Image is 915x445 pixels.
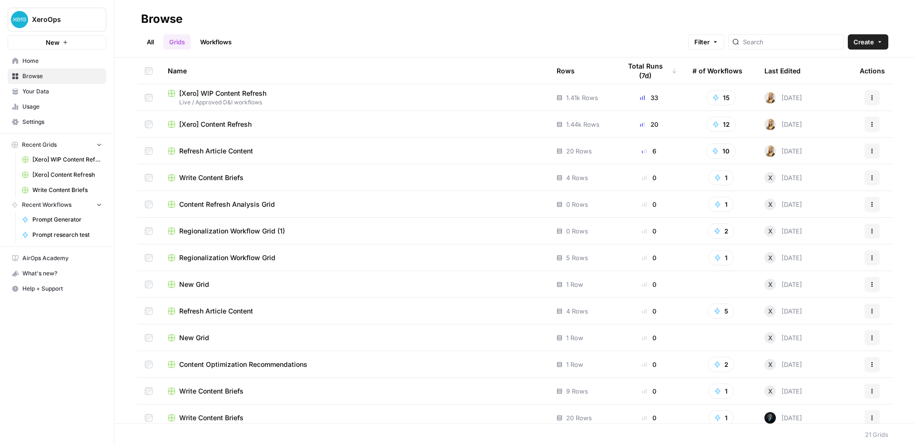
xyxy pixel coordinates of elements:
span: Content Optimization Recommendations [179,360,307,369]
div: 0 [621,173,677,182]
span: X [768,173,773,182]
span: Write Content Briefs [179,413,244,423]
a: Refresh Article Content [168,146,541,156]
img: ygsh7oolkwauxdw54hskm6m165th [764,119,776,130]
span: 1 Row [566,333,583,343]
div: [DATE] [764,119,802,130]
button: Help + Support [8,281,106,296]
div: [DATE] [764,252,802,263]
button: New [8,35,106,50]
span: X [768,306,773,316]
span: 4 Rows [566,306,588,316]
div: 0 [621,306,677,316]
a: Regionalization Workflow Grid [168,253,541,263]
span: Create [854,37,874,47]
span: X [768,200,773,209]
span: AirOps Academy [22,254,102,263]
a: Prompt Generator [18,212,106,227]
a: Home [8,53,106,69]
span: X [768,360,773,369]
button: 1 [708,410,734,425]
div: [DATE] [764,359,802,370]
div: [DATE] [764,332,802,344]
span: [Xero] Content Refresh [32,171,102,179]
span: Write Content Briefs [32,186,102,194]
a: Regionalization Workflow Grid (1) [168,226,541,236]
div: 33 [621,93,677,102]
button: 10 [706,143,736,159]
span: Prompt Generator [32,215,102,224]
span: [Xero] WIP Content Refresh [32,155,102,164]
a: New Grid [168,333,541,343]
div: Actions [860,58,885,84]
a: Write Content Briefs [168,386,541,396]
a: Write Content Briefs [168,173,541,182]
span: Browse [22,72,102,81]
span: Write Content Briefs [179,386,244,396]
button: 15 [706,90,736,105]
button: 12 [706,117,736,132]
div: 0 [621,333,677,343]
span: 1 Row [566,280,583,289]
a: Content Optimization Recommendations [168,360,541,369]
span: New Grid [179,280,209,289]
div: Name [168,58,541,84]
div: 0 [621,360,677,369]
div: [DATE] [764,145,802,157]
button: 1 [708,250,734,265]
span: XeroOps [32,15,90,24]
div: 0 [621,386,677,396]
div: Browse [141,11,183,27]
button: 1 [708,384,734,399]
span: X [768,226,773,236]
div: Rows [557,58,575,84]
div: Total Runs (7d) [621,58,677,84]
button: 2 [708,223,734,239]
a: All [141,34,160,50]
div: [DATE] [764,225,802,237]
button: Workspace: XeroOps [8,8,106,31]
a: Workflows [194,34,237,50]
button: What's new? [8,266,106,281]
div: [DATE] [764,92,802,103]
span: Regionalization Workflow Grid [179,253,275,263]
div: 21 Grids [865,430,888,439]
div: 0 [621,200,677,209]
div: 0 [621,413,677,423]
div: [DATE] [764,199,802,210]
span: 20 Rows [566,413,592,423]
div: [DATE] [764,412,802,424]
div: 0 [621,280,677,289]
div: [DATE] [764,385,802,397]
button: 1 [708,197,734,212]
a: Grids [163,34,191,50]
span: Refresh Article Content [179,146,253,156]
button: Recent Workflows [8,198,106,212]
a: Browse [8,69,106,84]
div: 6 [621,146,677,156]
span: 9 Rows [566,386,588,396]
button: Create [848,34,888,50]
button: Filter [688,34,724,50]
span: 4 Rows [566,173,588,182]
span: Write Content Briefs [179,173,244,182]
span: Usage [22,102,102,111]
a: Your Data [8,84,106,99]
img: ygsh7oolkwauxdw54hskm6m165th [764,92,776,103]
span: New [46,38,60,47]
div: [DATE] [764,279,802,290]
div: [DATE] [764,172,802,183]
a: [Xero] WIP Content Refresh [18,152,106,167]
a: [Xero] Content Refresh [168,120,541,129]
div: Last Edited [764,58,801,84]
img: ilf5qirlu51qf7ak37srxb41cqxu [764,412,776,424]
span: X [768,333,773,343]
span: Regionalization Workflow Grid (1) [179,226,285,236]
span: Home [22,57,102,65]
span: 0 Rows [566,200,588,209]
span: 0 Rows [566,226,588,236]
span: X [768,280,773,289]
a: Content Refresh Analysis Grid [168,200,541,209]
button: 1 [708,170,734,185]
